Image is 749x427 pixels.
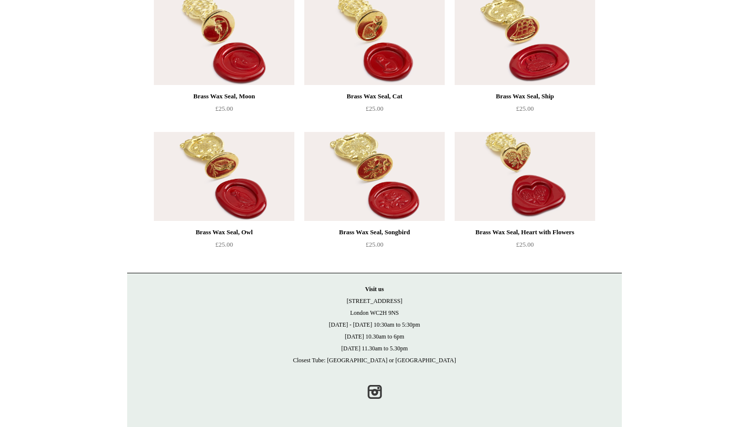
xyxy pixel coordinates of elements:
a: Instagram [364,381,385,403]
strong: Visit us [365,286,384,293]
span: £25.00 [366,105,383,112]
div: Brass Wax Seal, Owl [156,226,292,238]
a: Brass Wax Seal, Heart with Flowers Brass Wax Seal, Heart with Flowers [455,132,595,221]
a: Brass Wax Seal, Heart with Flowers £25.00 [455,226,595,267]
a: Brass Wax Seal, Songbird Brass Wax Seal, Songbird [304,132,445,221]
span: £25.00 [516,105,534,112]
a: Brass Wax Seal, Songbird £25.00 [304,226,445,267]
span: £25.00 [516,241,534,248]
div: Brass Wax Seal, Ship [457,90,593,102]
img: Brass Wax Seal, Heart with Flowers [455,132,595,221]
span: £25.00 [215,241,233,248]
div: Brass Wax Seal, Cat [307,90,442,102]
div: Brass Wax Seal, Songbird [307,226,442,238]
span: £25.00 [215,105,233,112]
a: Brass Wax Seal, Owl Brass Wax Seal, Owl [154,132,294,221]
p: [STREET_ADDRESS] London WC2H 9NS [DATE] - [DATE] 10:30am to 5:30pm [DATE] 10.30am to 6pm [DATE] 1... [137,283,612,366]
img: Brass Wax Seal, Owl [154,132,294,221]
div: Brass Wax Seal, Moon [156,90,292,102]
div: Brass Wax Seal, Heart with Flowers [457,226,593,238]
a: Brass Wax Seal, Cat £25.00 [304,90,445,131]
a: Brass Wax Seal, Owl £25.00 [154,226,294,267]
img: Brass Wax Seal, Songbird [304,132,445,221]
a: Brass Wax Seal, Ship £25.00 [455,90,595,131]
span: £25.00 [366,241,383,248]
a: Brass Wax Seal, Moon £25.00 [154,90,294,131]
